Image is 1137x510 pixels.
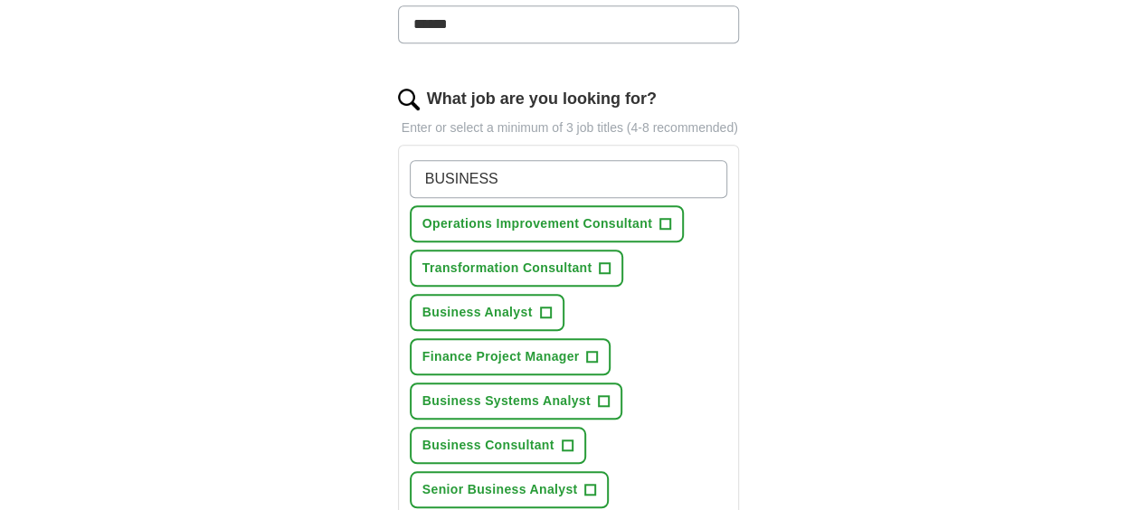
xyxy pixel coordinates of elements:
button: Operations Improvement Consultant [410,205,684,242]
span: Senior Business Analyst [422,480,578,499]
label: What job are you looking for? [427,87,657,111]
input: Type a job title and press enter [410,160,728,198]
span: Operations Improvement Consultant [422,214,652,233]
img: search.png [398,89,420,110]
span: Business Consultant [422,436,554,455]
span: Business Analyst [422,303,533,322]
span: Finance Project Manager [422,347,580,366]
button: Business Systems Analyst [410,382,622,420]
span: Transformation Consultant [422,259,592,278]
button: Business Consultant [410,427,586,464]
span: Business Systems Analyst [422,392,591,411]
button: Finance Project Manager [410,338,611,375]
p: Enter or select a minimum of 3 job titles (4-8 recommended) [398,118,740,137]
button: Transformation Consultant [410,250,624,287]
button: Business Analyst [410,294,564,331]
button: Senior Business Analyst [410,471,610,508]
